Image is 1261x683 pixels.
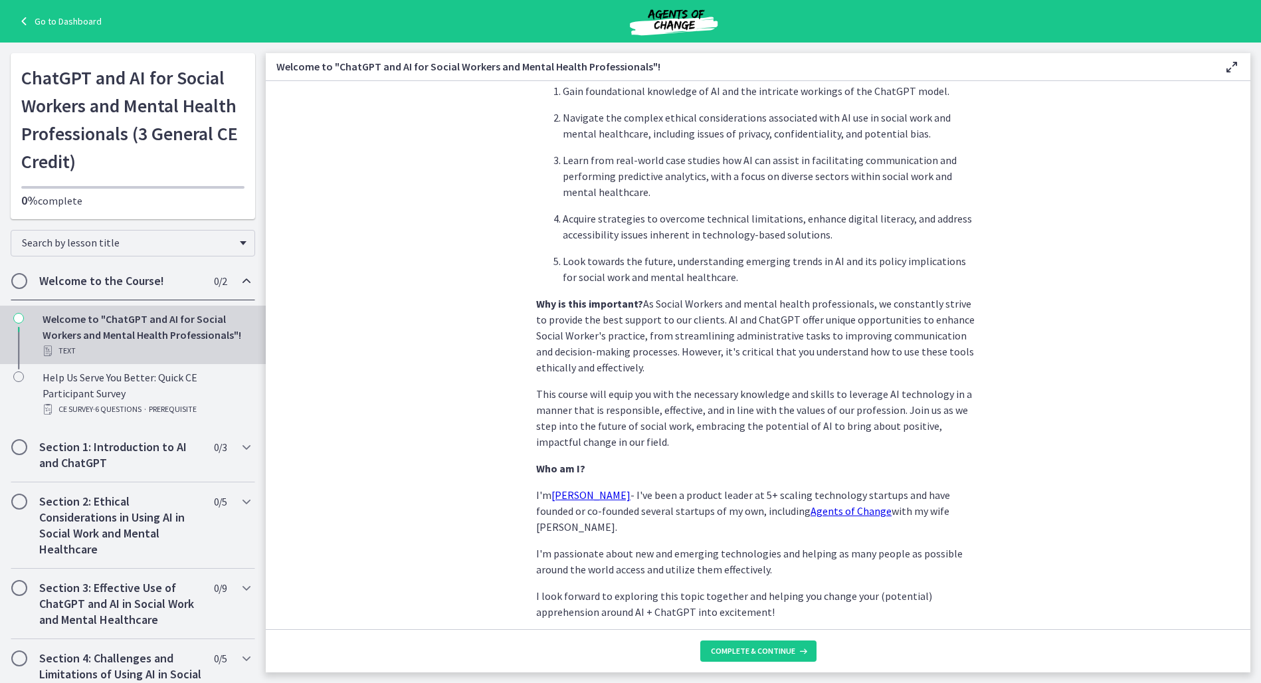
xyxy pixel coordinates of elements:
div: Welcome to "ChatGPT and AI for Social Workers and Mental Health Professionals"! [43,311,250,359]
a: Agents of Change [811,504,892,518]
h2: Welcome to the Course! [39,273,201,289]
p: Navigate the complex ethical considerations associated with AI use in social work and mental heal... [563,110,980,142]
img: Agents of Change [594,5,753,37]
span: 0 / 5 [214,650,227,666]
span: 0 / 3 [214,439,227,455]
a: Go to Dashboard [16,13,102,29]
span: 0 / 9 [214,580,227,596]
div: Help Us Serve You Better: Quick CE Participant Survey [43,369,250,417]
div: CE Survey [43,401,250,417]
div: Search by lesson title [11,230,255,256]
p: Gain foundational knowledge of AI and the intricate workings of the ChatGPT model. [563,83,980,99]
p: Learn from real-world case studies how AI can assist in facilitating communication and performing... [563,152,980,200]
span: 0 / 5 [214,494,227,510]
p: This course will equip you with the necessary knowledge and skills to leverage AI technology in a... [536,386,980,450]
p: Look towards the future, understanding emerging trends in AI and its policy implications for soci... [563,253,980,285]
span: · [144,401,146,417]
h3: Welcome to "ChatGPT and AI for Social Workers and Mental Health Professionals"! [276,58,1203,74]
p: I'm passionate about new and emerging technologies and helping as many people as possible around ... [536,545,980,577]
span: Search by lesson title [22,236,233,249]
span: Complete & continue [711,646,795,656]
span: 0 / 2 [214,273,227,289]
div: Text [43,343,250,359]
h1: ChatGPT and AI for Social Workers and Mental Health Professionals (3 General CE Credit) [21,64,244,175]
p: I'm - I've been a product leader at 5+ scaling technology startups and have founded or co-founded... [536,487,980,535]
h2: Section 3: Effective Use of ChatGPT and AI in Social Work and Mental Healthcare [39,580,201,628]
p: As Social Workers and mental health professionals, we constantly strive to provide the best suppo... [536,296,980,375]
span: PREREQUISITE [149,401,197,417]
h2: Section 2: Ethical Considerations in Using AI in Social Work and Mental Healthcare [39,494,201,557]
span: · 6 Questions [93,401,142,417]
button: Complete & continue [700,640,817,662]
h2: Section 1: Introduction to AI and ChatGPT [39,439,201,471]
p: Acquire strategies to overcome technical limitations, enhance digital literacy, and address acces... [563,211,980,243]
strong: Why is this important? [536,297,643,310]
p: I look forward to exploring this topic together and helping you change your (potential) apprehens... [536,588,980,620]
a: [PERSON_NAME] [551,488,630,502]
span: 0% [21,193,38,208]
p: complete [21,193,244,209]
strong: Who am I? [536,462,585,475]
